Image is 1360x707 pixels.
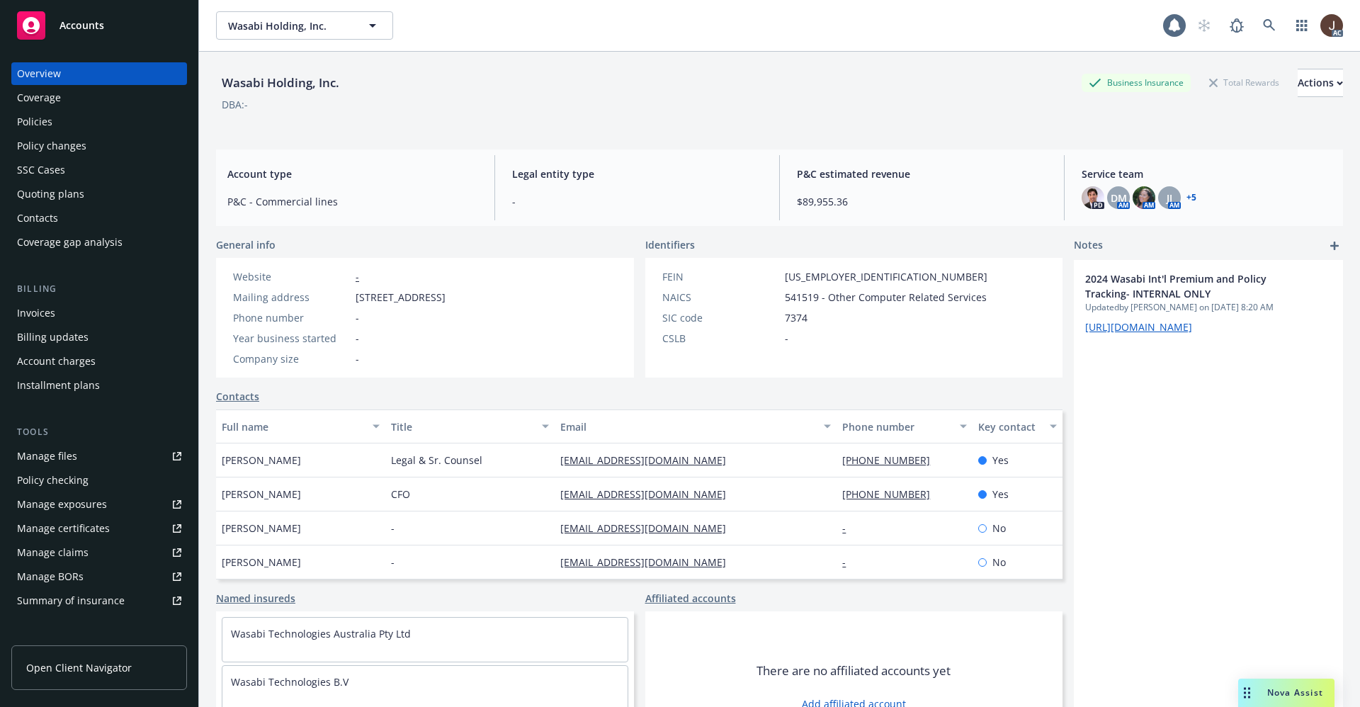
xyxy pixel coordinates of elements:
a: Contacts [11,207,187,230]
div: Manage files [17,445,77,468]
div: Policy checking [17,469,89,492]
span: 541519 - Other Computer Related Services [785,290,987,305]
div: Tools [11,425,187,439]
span: Identifiers [645,237,695,252]
div: Actions [1298,69,1343,96]
a: SSC Cases [11,159,187,181]
span: - [512,194,762,209]
span: Yes [992,453,1009,468]
a: Wasabi Technologies B.V [231,675,348,689]
a: Quoting plans [11,183,187,205]
a: [EMAIL_ADDRESS][DOMAIN_NAME] [560,453,737,467]
span: DM [1111,191,1127,205]
span: $89,955.36 [797,194,1047,209]
a: Billing updates [11,326,187,349]
a: Invoices [11,302,187,324]
button: Key contact [973,409,1062,443]
a: Manage claims [11,541,187,564]
a: Accounts [11,6,187,45]
div: CSLB [662,331,779,346]
a: Policies [11,111,187,133]
button: Nova Assist [1238,679,1334,707]
span: Updated by [PERSON_NAME] on [DATE] 8:20 AM [1085,301,1332,314]
div: Business Insurance [1082,74,1191,91]
a: - [356,270,359,283]
span: - [391,555,395,570]
span: [PERSON_NAME] [222,555,301,570]
a: Manage BORs [11,565,187,588]
div: Quoting plans [17,183,84,205]
a: [PHONE_NUMBER] [842,487,941,501]
a: [EMAIL_ADDRESS][DOMAIN_NAME] [560,521,737,535]
span: No [992,555,1006,570]
span: Nova Assist [1267,686,1323,698]
div: Phone number [842,419,951,434]
span: [PERSON_NAME] [222,521,301,536]
span: - [356,351,359,366]
span: General info [216,237,276,252]
button: Wasabi Holding, Inc. [216,11,393,40]
span: There are no affiliated accounts yet [756,662,951,679]
span: CFO [391,487,410,502]
a: Summary of insurance [11,589,187,612]
a: Named insureds [216,591,295,606]
button: Phone number [837,409,972,443]
button: Actions [1298,69,1343,97]
button: Email [555,409,837,443]
span: [US_EMPLOYER_IDENTIFICATION_NUMBER] [785,269,987,284]
span: - [356,331,359,346]
div: Year business started [233,331,350,346]
a: [PHONE_NUMBER] [842,453,941,467]
span: Yes [992,487,1009,502]
div: Manage BORs [17,565,84,588]
a: Wasabi Technologies Australia Pty Ltd [231,627,411,640]
span: Accounts [59,20,104,31]
span: JJ [1167,191,1172,205]
div: Billing updates [17,326,89,349]
div: Installment plans [17,374,100,397]
div: Coverage [17,86,61,109]
button: Title [385,409,555,443]
div: Billing [11,282,187,296]
div: Company size [233,351,350,366]
span: Legal entity type [512,166,762,181]
span: Notes [1074,237,1103,254]
div: Contacts [17,207,58,230]
a: [EMAIL_ADDRESS][DOMAIN_NAME] [560,555,737,569]
div: Manage claims [17,541,89,564]
a: Switch app [1288,11,1316,40]
span: Wasabi Holding, Inc. [228,18,351,33]
span: P&C - Commercial lines [227,194,477,209]
a: Manage files [11,445,187,468]
div: Website [233,269,350,284]
a: Coverage [11,86,187,109]
div: Invoices [17,302,55,324]
span: - [391,521,395,536]
a: Policy changes [11,135,187,157]
span: Account type [227,166,477,181]
a: Account charges [11,350,187,373]
span: No [992,521,1006,536]
img: photo [1320,14,1343,37]
div: Manage exposures [17,493,107,516]
div: SSC Cases [17,159,65,181]
a: Manage exposures [11,493,187,516]
div: NAICS [662,290,779,305]
a: Report a Bug [1223,11,1251,40]
a: - [842,521,857,535]
div: Full name [222,419,364,434]
span: Service team [1082,166,1332,181]
div: Policies [17,111,52,133]
a: Manage certificates [11,517,187,540]
a: Installment plans [11,374,187,397]
div: Wasabi Holding, Inc. [216,74,345,92]
div: Key contact [978,419,1041,434]
div: Phone number [233,310,350,325]
button: Full name [216,409,385,443]
div: DBA: - [222,97,248,112]
a: - [842,555,857,569]
a: Start snowing [1190,11,1218,40]
a: Coverage gap analysis [11,231,187,254]
span: - [785,331,788,346]
span: 7374 [785,310,807,325]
